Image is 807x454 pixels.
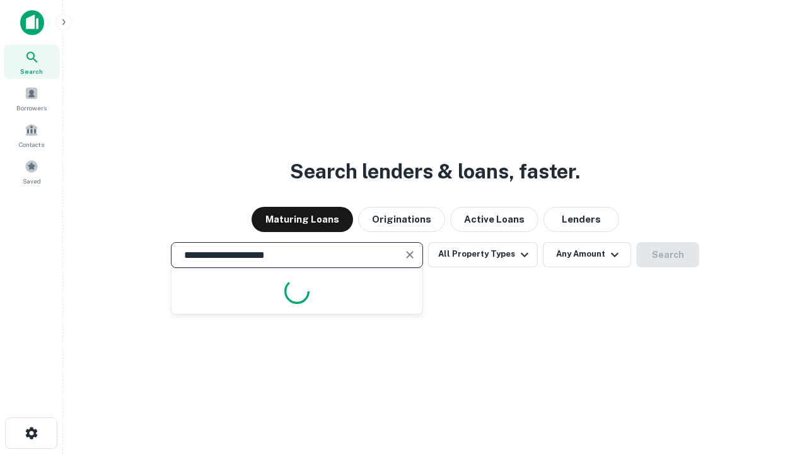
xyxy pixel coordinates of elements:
[20,10,44,35] img: capitalize-icon.png
[19,139,44,149] span: Contacts
[543,242,631,267] button: Any Amount
[23,176,41,186] span: Saved
[20,66,43,76] span: Search
[4,81,59,115] a: Borrowers
[4,154,59,189] a: Saved
[744,353,807,414] iframe: Chat Widget
[16,103,47,113] span: Borrowers
[358,207,445,232] button: Originations
[401,246,419,264] button: Clear
[252,207,353,232] button: Maturing Loans
[4,118,59,152] a: Contacts
[4,45,59,79] a: Search
[428,242,538,267] button: All Property Types
[450,207,538,232] button: Active Loans
[543,207,619,232] button: Lenders
[290,156,580,187] h3: Search lenders & loans, faster.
